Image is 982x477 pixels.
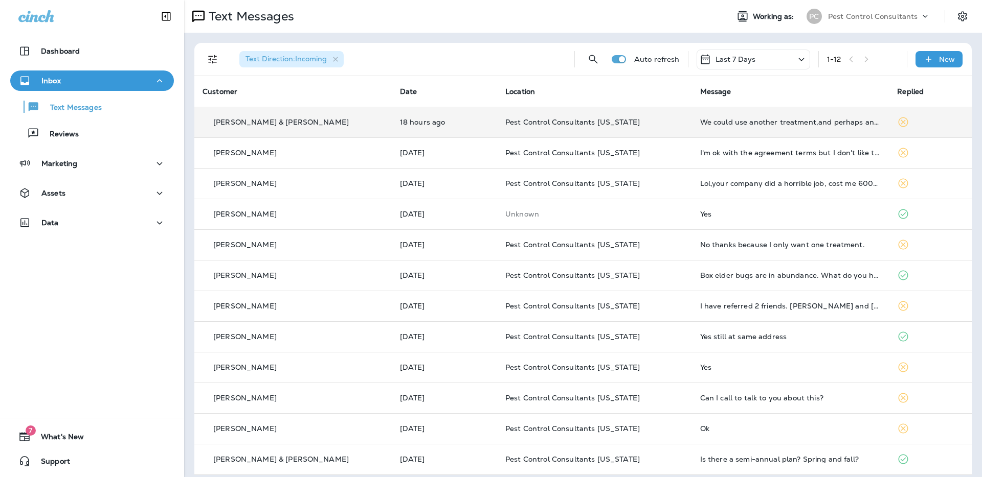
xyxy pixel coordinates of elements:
[634,55,680,63] p: Auto refresh
[400,210,489,218] p: Oct 1, 2025 05:05 PM
[213,210,277,218] p: [PERSON_NAME]
[213,302,277,310] p: [PERSON_NAME]
[505,148,640,157] span: Pest Control Consultants [US_STATE]
[400,455,489,463] p: Sep 29, 2025 11:26 AM
[40,103,102,113] p: Text Messages
[400,87,417,96] span: Date
[700,363,881,371] div: Yes
[505,424,640,433] span: Pest Control Consultants [US_STATE]
[953,7,972,26] button: Settings
[213,424,277,433] p: [PERSON_NAME]
[10,212,174,233] button: Data
[505,393,640,402] span: Pest Control Consultants [US_STATE]
[828,12,918,20] p: Pest Control Consultants
[239,51,344,67] div: Text Direction:Incoming
[700,455,881,463] div: Is there a semi-annual plan? Spring and fall?
[700,179,881,187] div: Lol,your company did a horrible job, cost me 600$ I called Terminex and they did a wonderful job,...
[700,302,881,310] div: I have referred 2 friends. Carla Gonigam and Cory Peterson. Working on one more
[213,241,277,249] p: [PERSON_NAME]
[10,451,174,471] button: Support
[213,394,277,402] p: [PERSON_NAME]
[213,271,277,279] p: [PERSON_NAME]
[400,179,489,187] p: Oct 1, 2025 06:25 PM
[213,118,349,126] p: [PERSON_NAME] & [PERSON_NAME]
[700,149,881,157] div: I'm ok with the agreement terms but I don't like the payment options. Instead of debit or credit ...
[31,457,70,469] span: Support
[10,153,174,174] button: Marketing
[700,118,881,126] div: We could use another treatment,and perhaps another mouse trap thanks
[505,363,640,372] span: Pest Control Consultants [US_STATE]
[400,241,489,249] p: Oct 1, 2025 04:31 PM
[213,455,349,463] p: [PERSON_NAME] & [PERSON_NAME]
[400,302,489,310] p: Sep 30, 2025 02:29 PM
[753,12,796,21] span: Working as:
[700,394,881,402] div: Can I call to talk to you about this?
[700,87,731,96] span: Message
[505,332,640,341] span: Pest Control Consultants [US_STATE]
[400,271,489,279] p: Oct 1, 2025 01:15 PM
[505,301,640,311] span: Pest Control Consultants [US_STATE]
[10,96,174,117] button: Text Messages
[583,49,604,69] button: Search Messages
[10,426,174,447] button: 7What's New
[700,271,881,279] div: Box elder bugs are in abundance. What do you have to repel them? West and south side of house esp...
[807,9,822,24] div: PC
[10,123,174,144] button: Reviews
[400,394,489,402] p: Sep 29, 2025 04:08 PM
[827,55,841,63] div: 1 - 12
[26,425,36,436] span: 7
[213,363,277,371] p: [PERSON_NAME]
[10,41,174,61] button: Dashboard
[400,424,489,433] p: Sep 29, 2025 02:33 PM
[505,455,640,464] span: Pest Control Consultants [US_STATE]
[400,118,489,126] p: Oct 5, 2025 07:55 PM
[505,87,535,96] span: Location
[152,6,181,27] button: Collapse Sidebar
[39,130,79,139] p: Reviews
[400,363,489,371] p: Sep 30, 2025 11:40 AM
[213,332,277,341] p: [PERSON_NAME]
[41,77,61,85] p: Inbox
[505,240,640,249] span: Pest Control Consultants [US_STATE]
[700,241,881,249] div: No thanks because I only want one treatment.
[10,183,174,203] button: Assets
[41,219,59,227] p: Data
[505,271,640,280] span: Pest Control Consultants [US_STATE]
[505,117,640,127] span: Pest Control Consultants [US_STATE]
[10,70,174,91] button: Inbox
[505,179,640,188] span: Pest Control Consultants [US_STATE]
[939,55,955,63] p: New
[716,55,756,63] p: Last 7 Days
[700,332,881,341] div: Yes still at same address
[400,332,489,341] p: Sep 30, 2025 02:11 PM
[400,149,489,157] p: Oct 2, 2025 10:58 AM
[505,210,684,218] p: This customer does not have a last location and the phone number they messaged is not assigned to...
[41,159,77,168] p: Marketing
[213,179,277,187] p: [PERSON_NAME]
[203,87,237,96] span: Customer
[41,47,80,55] p: Dashboard
[213,149,277,157] p: [PERSON_NAME]
[700,210,881,218] div: Yes
[205,9,294,24] p: Text Messages
[245,54,327,63] span: Text Direction : Incoming
[897,87,924,96] span: Replied
[41,189,65,197] p: Assets
[31,433,84,445] span: What's New
[700,424,881,433] div: Ok
[203,49,223,69] button: Filters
